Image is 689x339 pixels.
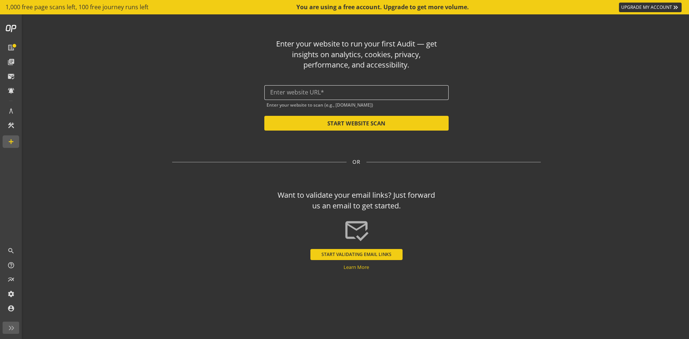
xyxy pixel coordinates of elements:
[7,73,15,80] mat-icon: mark_email_read
[352,158,361,166] span: OR
[274,39,438,70] div: Enter your website to run your first Audit — get insights on analytics, cookies, privacy, perform...
[270,89,443,96] input: Enter website URL*
[7,122,15,129] mat-icon: construction
[7,305,15,312] mat-icon: account_circle
[7,138,15,145] mat-icon: add
[264,116,449,131] button: START WEBSITE SCAN
[296,3,470,11] div: You are using a free account. Upgrade to get more volume.
[7,276,15,283] mat-icon: multiline_chart
[344,264,369,270] a: Learn More
[7,107,15,115] mat-icon: architecture
[344,217,369,243] mat-icon: mark_email_read
[7,44,15,51] mat-icon: list_alt
[7,87,15,94] mat-icon: notifications_active
[7,262,15,269] mat-icon: help_outline
[619,3,682,12] a: UPGRADE MY ACCOUNT
[310,249,403,260] button: START VALIDATING EMAIL LINKS
[7,58,15,66] mat-icon: library_books
[267,101,373,108] mat-hint: Enter your website to scan (e.g., [DOMAIN_NAME])
[7,247,15,255] mat-icon: search
[6,3,149,11] span: 1,000 free page scans left, 100 free journey runs left
[274,190,438,211] div: Want to validate your email links? Just forward us an email to get started.
[7,290,15,298] mat-icon: settings
[672,4,679,11] mat-icon: keyboard_double_arrow_right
